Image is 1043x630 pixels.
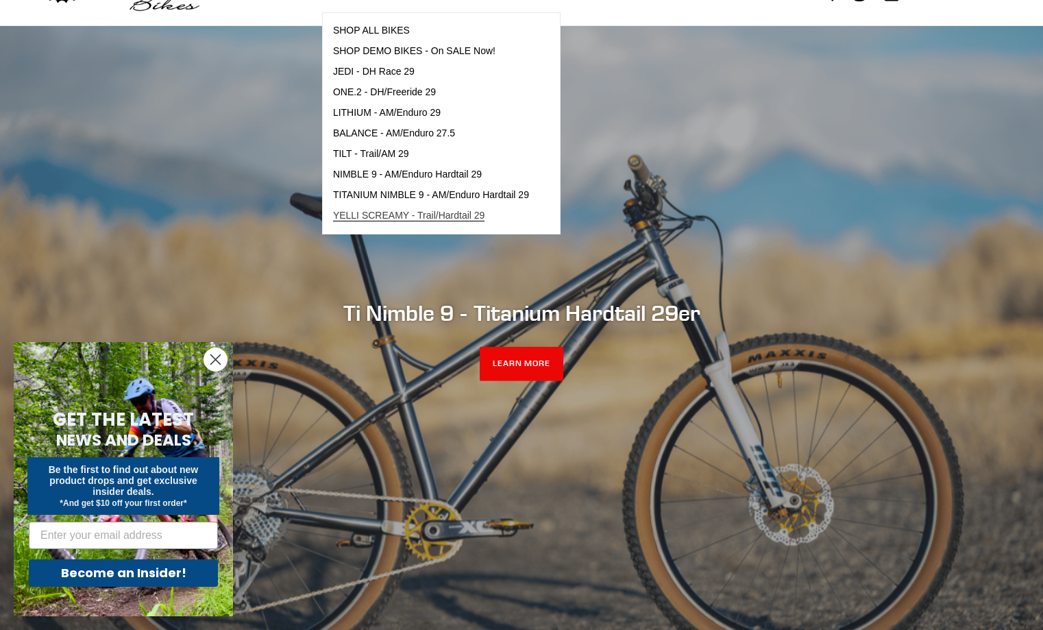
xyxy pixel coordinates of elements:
[333,107,441,119] span: LITHIUM - AM/Enduro 29
[323,103,539,123] a: LITHIUM - AM/Enduro 29
[333,148,409,160] span: TILT - Trail/AM 29
[333,189,529,201] span: TITANIUM NIMBLE 9 - AM/Enduro Hardtail 29
[333,66,415,77] span: JEDI - DH Race 29
[323,165,539,185] a: NIMBLE 9 - AM/Enduro Hardtail 29
[323,62,539,82] a: JEDI - DH Race 29
[148,300,895,326] h2: Ti Nimble 9 - Titanium Hardtail 29er
[49,464,199,497] span: Be the first to find out about new product drops and get exclusive insider deals.
[333,128,455,139] span: BALANCE - AM/Enduro 27.5
[53,407,194,432] span: GET THE LATEST
[333,45,495,57] span: SHOP DEMO BIKES - On SALE Now!
[333,210,485,221] span: YELLI SCREAMY - Trail/Hardtail 29
[333,169,482,180] span: NIMBLE 9 - AM/Enduro Hardtail 29
[323,41,539,62] a: SHOP DEMO BIKES - On SALE Now!
[323,185,539,206] a: TITANIUM NIMBLE 9 - AM/Enduro Hardtail 29
[60,498,186,508] span: *And get $10 off your first order*
[333,25,410,36] span: SHOP ALL BIKES
[204,348,228,372] button: Close dialog
[323,21,539,41] a: SHOP ALL BIKES
[323,82,539,103] a: ONE.2 - DH/Freeride 29
[480,347,564,381] a: LEARN MORE
[323,206,539,226] a: YELLI SCREAMY - Trail/Hardtail 29
[323,123,539,144] a: BALANCE - AM/Enduro 27.5
[56,429,191,451] span: NEWS AND DEALS
[29,522,218,549] input: Enter your email address
[333,86,436,98] span: ONE.2 - DH/Freeride 29
[29,559,218,587] button: Become an Insider!
[323,144,539,165] a: TILT - Trail/AM 29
